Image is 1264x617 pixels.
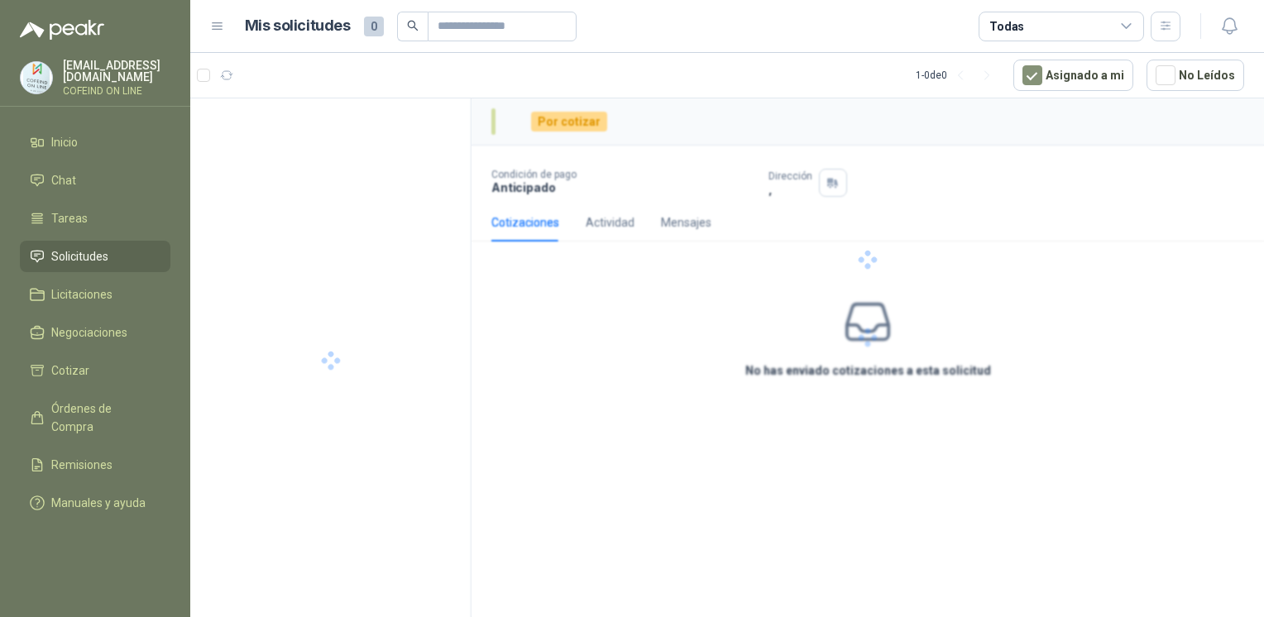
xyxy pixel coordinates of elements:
span: Inicio [51,133,78,151]
p: [EMAIL_ADDRESS][DOMAIN_NAME] [63,60,170,83]
span: Tareas [51,209,88,227]
a: Inicio [20,127,170,158]
div: 1 - 0 de 0 [916,62,1000,88]
a: Licitaciones [20,279,170,310]
span: Licitaciones [51,285,113,304]
a: Chat [20,165,170,196]
span: 0 [364,17,384,36]
a: Cotizar [20,355,170,386]
a: Manuales y ayuda [20,487,170,519]
p: COFEIND ON LINE [63,86,170,96]
h1: Mis solicitudes [245,14,351,38]
span: Cotizar [51,361,89,380]
a: Negociaciones [20,317,170,348]
a: Órdenes de Compra [20,393,170,442]
a: Solicitudes [20,241,170,272]
a: Tareas [20,203,170,234]
span: Solicitudes [51,247,108,265]
span: Remisiones [51,456,113,474]
span: Manuales y ayuda [51,494,146,512]
button: Asignado a mi [1013,60,1133,91]
span: Chat [51,171,76,189]
button: No Leídos [1147,60,1244,91]
div: Todas [989,17,1024,36]
img: Company Logo [21,62,52,93]
span: search [407,20,419,31]
span: Negociaciones [51,323,127,342]
img: Logo peakr [20,20,104,40]
a: Remisiones [20,449,170,481]
span: Órdenes de Compra [51,399,155,436]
